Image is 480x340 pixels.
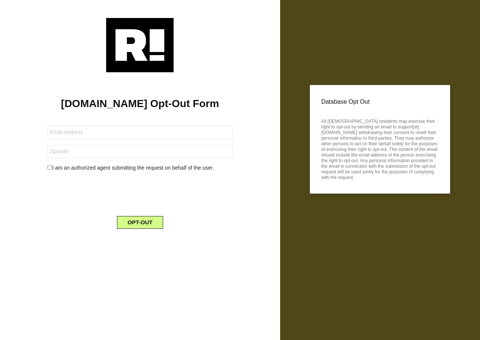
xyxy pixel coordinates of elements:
[47,145,232,158] input: Zipcode
[47,126,232,139] input: Email Address
[321,96,439,107] p: Database Opt Out
[83,178,197,207] iframe: reCAPTCHA
[106,18,174,72] img: Retention.com
[11,97,269,110] h1: [DOMAIN_NAME] Opt-Out Form
[321,116,439,180] p: All [DEMOGRAPHIC_DATA] residents may exercise their right to opt-out by sending an email to suppo...
[117,216,163,229] button: OPT-OUT
[42,164,238,172] div: I am an authorized agent submitting the request on behalf of the user.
